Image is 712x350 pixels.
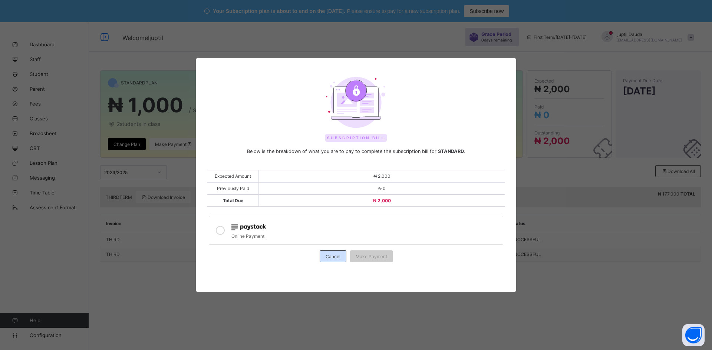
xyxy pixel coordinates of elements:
button: Open asap [682,324,705,346]
span: Subscription Bill [325,134,387,142]
span: Total Due [223,198,243,203]
img: paystack.0b99254114f7d5403c0525f3550acd03.svg [231,224,266,230]
img: upgrade-plan.3b4dcafaee59b7a9d32205306f0ac200.svg [326,77,386,128]
div: Online Payment [231,231,499,239]
b: STANDARD [438,149,464,154]
span: ₦ 2,000 [373,173,390,179]
span: ₦ 0 [378,186,386,191]
span: Cancel [326,254,340,259]
span: Below is the breakdown of what you are to pay to complete the subscription bill for . [207,148,505,155]
span: ₦ 2,000 [373,198,391,203]
div: Previously Paid [207,182,259,194]
span: Make Payment [356,254,387,259]
div: Expected Amount [207,170,259,182]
